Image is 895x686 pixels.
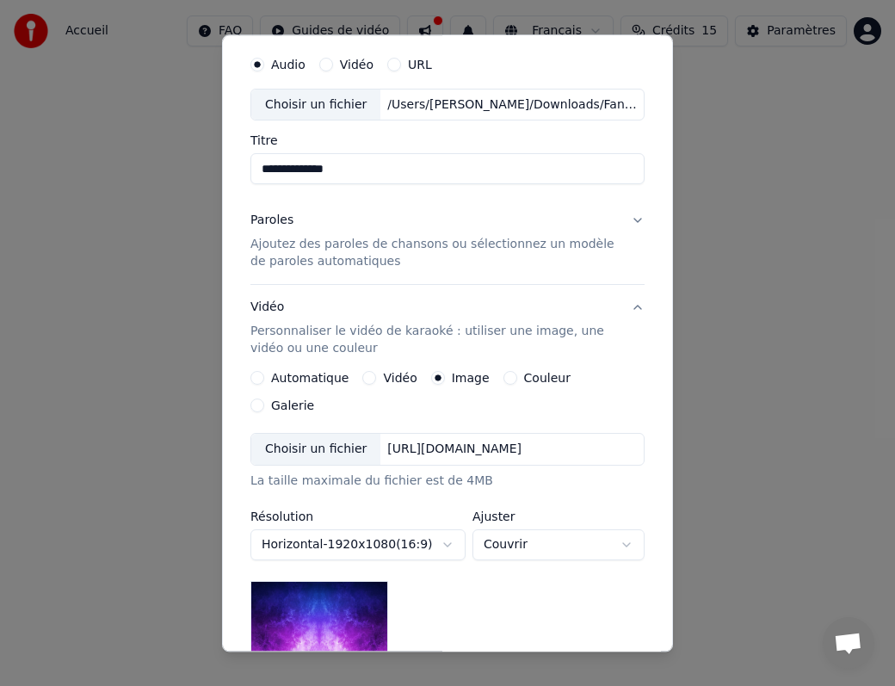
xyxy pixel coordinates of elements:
[250,324,617,358] p: Personnaliser le vidéo de karaoké : utiliser une image, une vidéo ou une couleur
[524,373,571,385] label: Couleur
[271,400,314,412] label: Galerie
[340,59,373,71] label: Vidéo
[250,237,617,271] p: Ajoutez des paroles de chansons ou sélectionnez un modèle de paroles automatiques
[380,442,528,459] div: [URL][DOMAIN_NAME]
[452,373,490,385] label: Image
[250,300,617,358] div: Vidéo
[472,511,645,523] label: Ajuster
[271,59,306,71] label: Audio
[250,135,645,147] label: Titre
[250,511,466,523] label: Résolution
[250,286,645,372] button: VidéoPersonnaliser le vidéo de karaoké : utiliser une image, une vidéo ou une couleur
[408,59,432,71] label: URL
[251,435,380,466] div: Choisir un fichier
[380,96,644,114] div: /Users/[PERSON_NAME]/Downloads/FannyLou40_MP3.mp3
[251,90,380,121] div: Choisir un fichier
[271,373,349,385] label: Automatique
[250,213,293,230] div: Paroles
[383,373,417,385] label: Vidéo
[250,199,645,285] button: ParolesAjoutez des paroles de chansons ou sélectionnez un modèle de paroles automatiques
[250,473,645,491] div: La taille maximale du fichier est de 4MB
